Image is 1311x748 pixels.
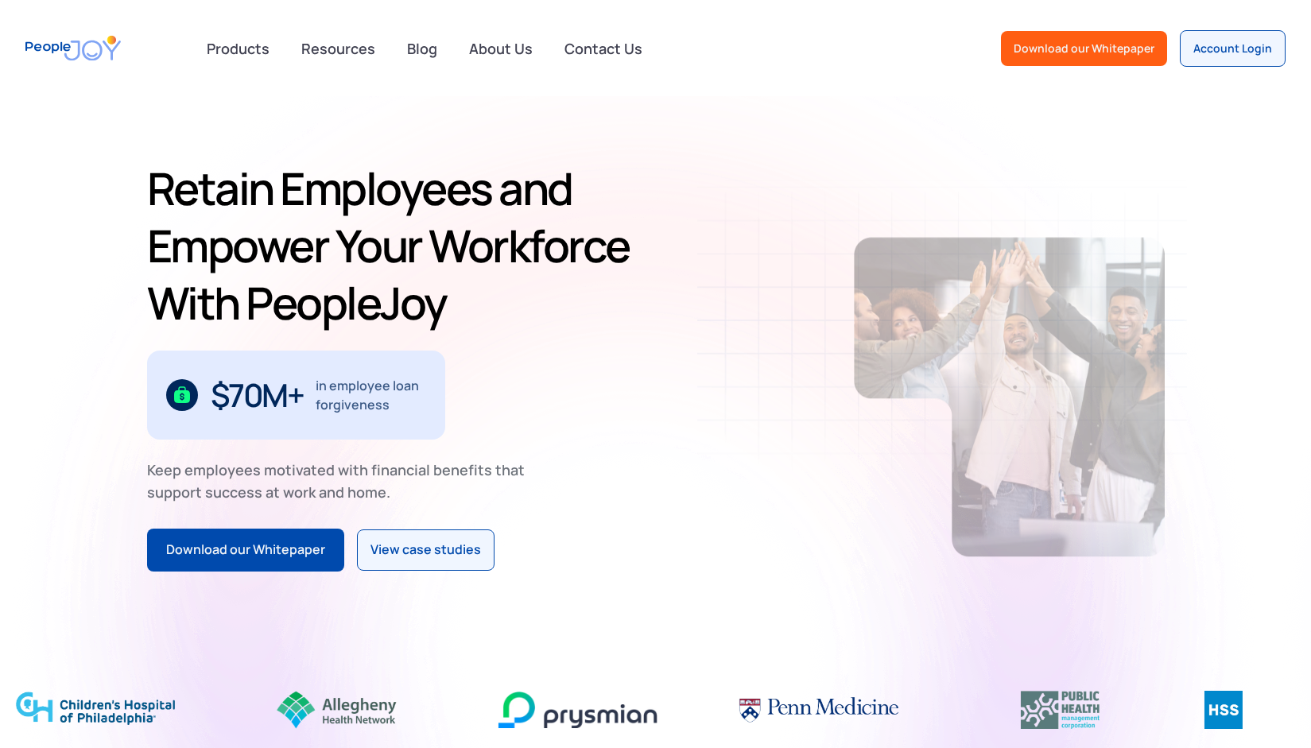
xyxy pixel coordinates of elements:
div: Account Login [1193,41,1272,56]
img: Retain-Employees-PeopleJoy [854,237,1165,556]
div: Keep employees motivated with financial benefits that support success at work and home. [147,459,538,503]
div: in employee loan forgiveness [316,376,426,414]
div: Download our Whitepaper [166,540,325,560]
div: Download our Whitepaper [1014,41,1154,56]
a: About Us [460,31,542,66]
a: Blog [398,31,447,66]
div: Products [197,33,279,64]
div: 1 / 3 [147,351,445,440]
a: Download our Whitepaper [1001,31,1167,66]
a: home [25,25,121,71]
a: Resources [292,31,385,66]
a: View case studies [357,529,495,571]
div: $70M+ [211,382,304,408]
h1: Retain Employees and Empower Your Workforce With PeopleJoy [147,160,650,331]
a: Account Login [1180,30,1286,67]
a: Contact Us [555,31,652,66]
a: Download our Whitepaper [147,529,344,572]
div: View case studies [370,540,481,560]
